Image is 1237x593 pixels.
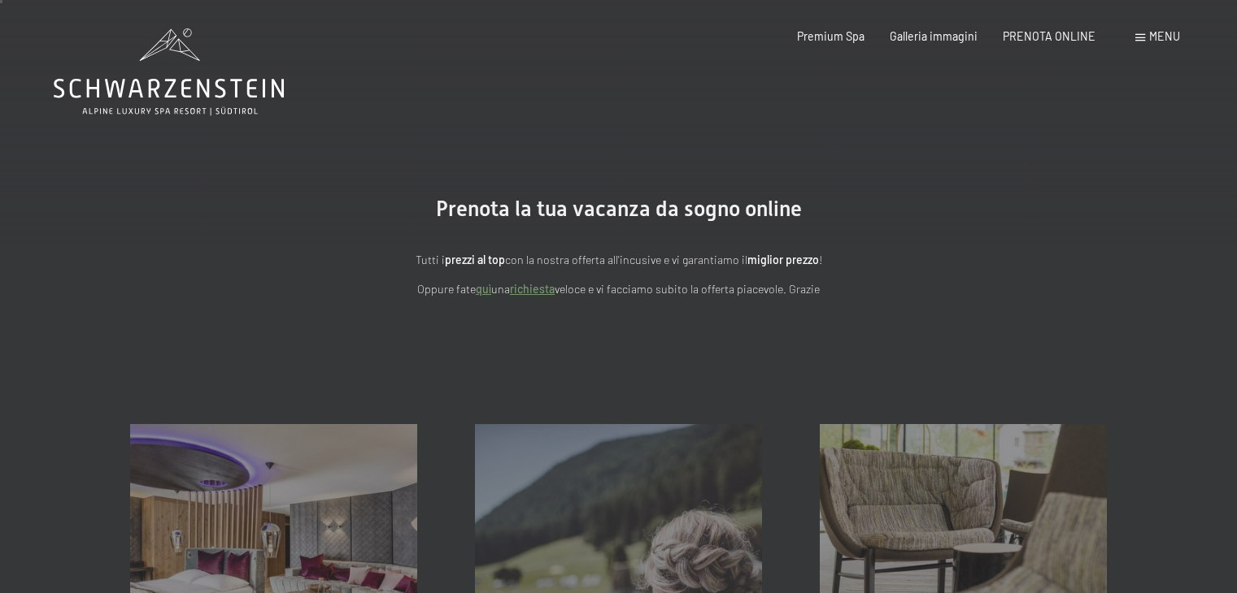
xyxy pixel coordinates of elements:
[1149,29,1180,43] span: Menu
[797,29,865,43] a: Premium Spa
[261,251,977,270] p: Tutti i con la nostra offerta all'incusive e vi garantiamo il !
[436,197,802,221] span: Prenota la tua vacanza da sogno online
[261,280,977,299] p: Oppure fate una veloce e vi facciamo subito la offerta piacevole. Grazie
[1003,29,1095,43] a: PRENOTA ONLINE
[510,282,555,296] a: richiesta
[747,253,819,266] strong: miglior prezzo
[890,29,978,43] a: Galleria immagini
[476,282,491,296] a: quì
[445,253,505,266] strong: prezzi al top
